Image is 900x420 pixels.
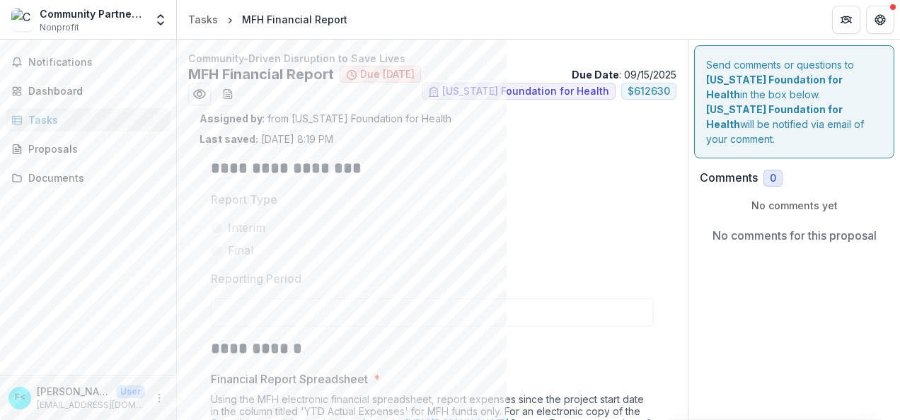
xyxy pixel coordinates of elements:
p: User [116,385,145,398]
p: : from [US_STATE] Foundation for Health [200,111,665,126]
p: Community-Driven Disruption to Save Lives [188,51,676,66]
span: Final [228,242,253,259]
p: Report Type [211,191,277,208]
span: [US_STATE] Foundation for Health [442,86,609,98]
p: : 09/15/2025 [572,67,676,82]
strong: Due Date [572,69,619,81]
div: Dashboard [28,83,159,98]
div: Community Partnership Of The Ozarks, Inc. [40,6,145,21]
div: Documents [28,170,159,185]
div: Proposals [28,141,159,156]
div: Send comments or questions to in the box below. will be notified via email of your comment. [694,45,894,158]
h2: MFH Financial Report [188,66,334,83]
h2: Comments [700,171,758,185]
a: Tasks [6,108,171,132]
button: download-word-button [217,83,239,105]
strong: [US_STATE] Foundation for Health [706,103,843,130]
button: Partners [832,6,860,34]
strong: [US_STATE] Foundation for Health [706,74,843,100]
p: No comments for this proposal [712,227,877,244]
a: Dashboard [6,79,171,103]
nav: breadcrumb [183,9,353,30]
p: Financial Report Spreadsheet [211,371,368,387]
img: Community Partnership Of The Ozarks, Inc. [11,8,34,31]
div: MFH Financial Report [242,12,347,27]
button: Preview 8baf81a4-8885-47f8-bfff-8536b6683e8b.pdf [188,83,211,105]
button: More [151,390,168,407]
p: [PERSON_NAME] <[EMAIL_ADDRESS][DOMAIN_NAME]> [37,384,110,399]
span: Due [DATE] [360,69,415,81]
a: Proposals [6,137,171,161]
p: Reporting Period [211,270,301,287]
button: Open entity switcher [151,6,171,34]
a: Tasks [183,9,224,30]
span: Interim [228,219,265,236]
p: [EMAIL_ADDRESS][DOMAIN_NAME] [37,399,145,412]
div: Francine Pratt <fpratt@cpozarks.org> [15,393,25,402]
a: Documents [6,166,171,189]
div: Tasks [188,12,218,27]
span: $ 612630 [628,86,670,98]
p: No comments yet [700,198,889,213]
div: Tasks [28,112,159,127]
span: 0 [770,173,776,185]
button: Notifications [6,51,171,74]
span: Notifications [28,57,165,69]
button: Get Help [866,6,894,34]
span: Nonprofit [40,21,79,34]
p: [DATE] 8:19 PM [200,132,333,146]
strong: Assigned by [200,112,262,124]
strong: Last saved: [200,133,258,145]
